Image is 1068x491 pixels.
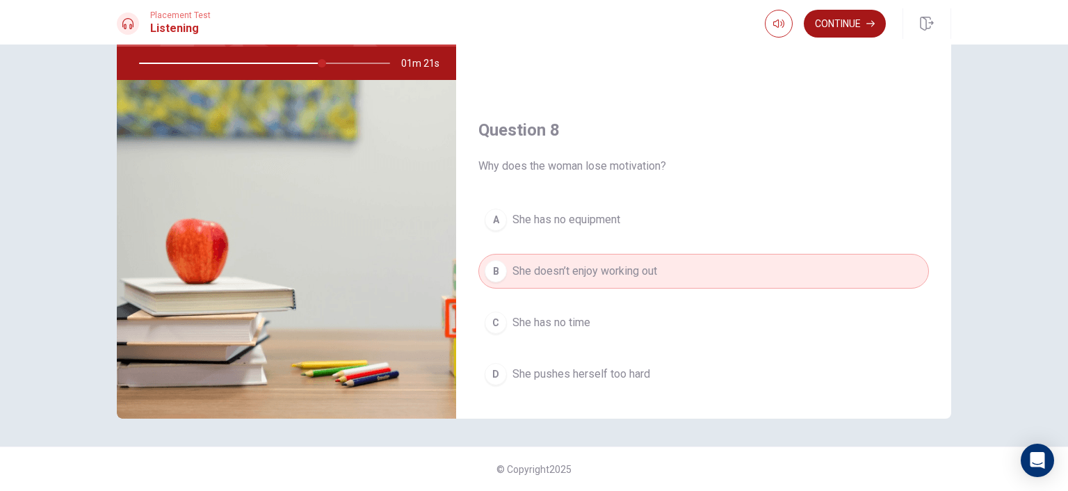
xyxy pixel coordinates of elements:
h4: Question 8 [478,119,929,141]
span: Why does the woman lose motivation? [478,158,929,175]
button: CShe has no time [478,305,929,340]
div: A [485,209,507,231]
button: Continue [804,10,886,38]
div: B [485,260,507,282]
div: C [485,312,507,334]
button: BShe doesn’t enjoy working out [478,254,929,289]
button: DShe pushes herself too hard [478,357,929,392]
span: She has no time [512,314,590,331]
button: AShe has no equipment [478,202,929,237]
span: © Copyright 2025 [496,464,572,475]
div: Open Intercom Messenger [1021,444,1054,477]
h1: Listening [150,20,211,37]
span: 01m 21s [401,47,451,80]
span: She doesn’t enjoy working out [512,263,657,280]
span: She pushes herself too hard [512,366,650,383]
span: Placement Test [150,10,211,20]
span: She has no equipment [512,211,620,228]
div: D [485,363,507,385]
img: Discussing Fitness Goals [117,80,456,419]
